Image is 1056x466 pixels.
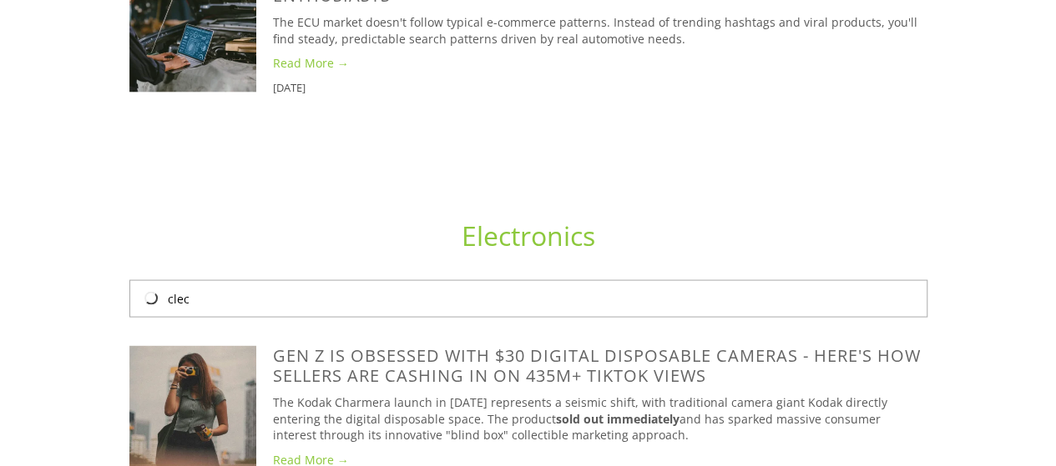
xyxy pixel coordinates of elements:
[273,14,927,47] p: The ECU market doesn't follow typical e-commerce patterns. Instead of trending hashtags and viral...
[556,411,680,427] strong: sold out immediately
[273,80,306,95] time: [DATE]
[273,55,927,72] a: Read More →
[129,280,927,318] input: Search
[273,394,927,443] p: The Kodak Charmera launch in [DATE] represents a seismic shift, with traditional camera giant Kod...
[462,218,595,253] a: Electronics
[273,344,921,387] a: Gen Z Is Obsessed With $30 Digital Disposable Cameras - Here's How Sellers Are Cashing In on 435M...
